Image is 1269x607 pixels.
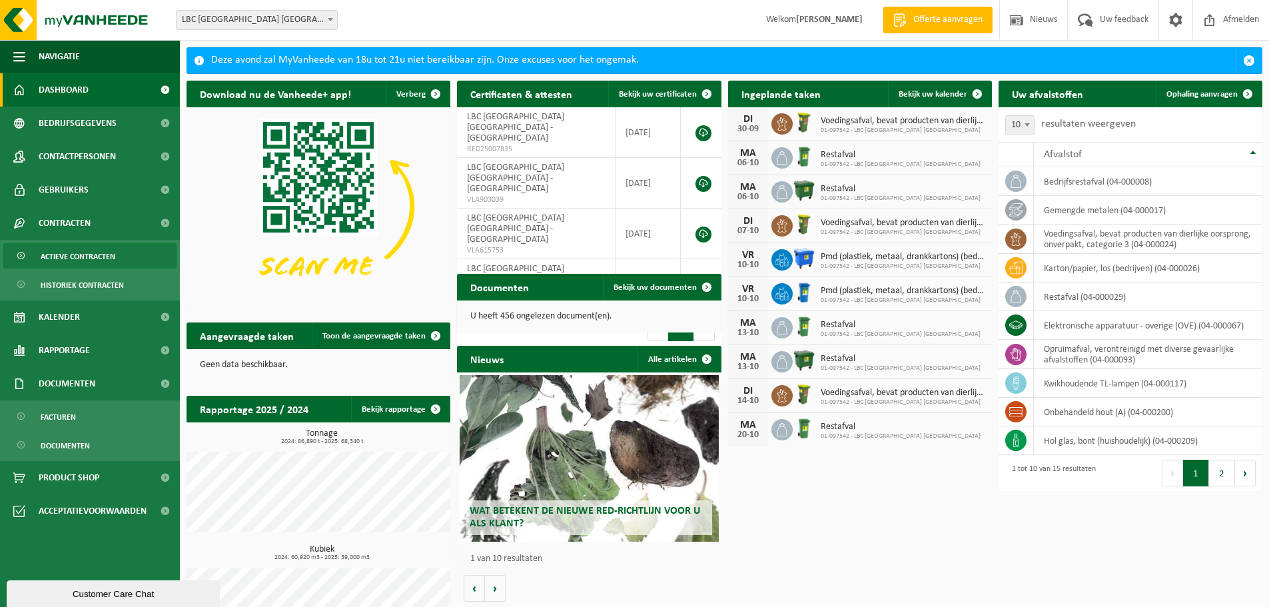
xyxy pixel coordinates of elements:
div: MA [735,352,761,362]
div: 13-10 [735,362,761,372]
img: WB-0240-HPE-GN-01 [793,145,815,168]
div: 10-10 [735,295,761,304]
span: Restafval [821,184,981,195]
a: Facturen [3,404,177,429]
div: 07-10 [735,227,761,236]
a: Bekijk uw documenten [603,274,720,301]
span: 01-097542 - LBC [GEOGRAPHIC_DATA] [GEOGRAPHIC_DATA] [821,127,985,135]
span: 01-097542 - LBC [GEOGRAPHIC_DATA] [GEOGRAPHIC_DATA] [821,161,981,169]
td: kwikhoudende TL-lampen (04-000117) [1034,369,1262,398]
span: Documenten [41,433,90,458]
h2: Nieuws [457,346,517,372]
td: restafval (04-000029) [1034,283,1262,311]
td: onbehandeld hout (A) (04-000200) [1034,398,1262,426]
span: Documenten [39,367,95,400]
img: WB-0060-HPE-GN-50 [793,111,815,134]
button: Volgende [485,575,506,602]
td: gemengde metalen (04-000017) [1034,196,1262,225]
span: 01-097542 - LBC [GEOGRAPHIC_DATA] [GEOGRAPHIC_DATA] [821,297,985,304]
a: Alle artikelen [637,346,720,372]
span: Restafval [821,422,981,432]
div: DI [735,216,761,227]
span: Wat betekent de nieuwe RED-richtlijn voor u als klant? [470,506,700,529]
div: MA [735,182,761,193]
img: WB-0240-HPE-GN-01 [793,417,815,440]
span: Restafval [821,150,981,161]
a: Toon de aangevraagde taken [312,322,449,349]
div: VR [735,250,761,261]
span: Actieve contracten [41,244,115,269]
span: Restafval [821,354,981,364]
span: Kalender [39,301,80,334]
p: 1 van 10 resultaten [470,554,714,564]
a: Documenten [3,432,177,458]
div: VR [735,284,761,295]
span: LBC [GEOGRAPHIC_DATA] [GEOGRAPHIC_DATA] - [GEOGRAPHIC_DATA] [467,213,564,245]
h2: Aangevraagde taken [187,322,307,348]
div: DI [735,386,761,396]
span: LBC ANTWERPEN NV - ANTWERPEN [177,11,337,29]
span: Rapportage [39,334,90,367]
span: LBC [GEOGRAPHIC_DATA] [GEOGRAPHIC_DATA] - [GEOGRAPHIC_DATA] [467,264,564,295]
a: Ophaling aanvragen [1156,81,1261,107]
img: WB-0060-HPE-GN-50 [793,213,815,236]
span: LBC [GEOGRAPHIC_DATA] [GEOGRAPHIC_DATA] - [GEOGRAPHIC_DATA] [467,163,564,194]
span: 01-097542 - LBC [GEOGRAPHIC_DATA] [GEOGRAPHIC_DATA] [821,398,985,406]
strong: [PERSON_NAME] [796,15,863,25]
label: resultaten weergeven [1041,119,1136,129]
span: Voedingsafval, bevat producten van dierlijke oorsprong, onverpakt, categorie 3 [821,388,985,398]
span: Restafval [821,320,981,330]
span: 2024: 60,920 m3 - 2025: 39,000 m3 [193,554,450,561]
h2: Uw afvalstoffen [999,81,1096,107]
div: 06-10 [735,193,761,202]
div: MA [735,318,761,328]
td: karton/papier, los (bedrijven) (04-000026) [1034,254,1262,283]
span: Historiek contracten [41,273,124,298]
a: Historiek contracten [3,272,177,297]
span: RED25007835 [467,144,605,155]
td: [DATE] [616,209,681,259]
a: Bekijk rapportage [351,396,449,422]
div: DI [735,114,761,125]
span: Voedingsafval, bevat producten van dierlijke oorsprong, onverpakt, categorie 3 [821,218,985,229]
span: Toon de aangevraagde taken [322,332,426,340]
span: Bedrijfsgegevens [39,107,117,140]
span: Gebruikers [39,173,89,207]
h2: Download nu de Vanheede+ app! [187,81,364,107]
span: 2024: 86,890 t - 2025: 68,340 t [193,438,450,445]
h3: Tonnage [193,429,450,445]
a: Bekijk uw certificaten [608,81,720,107]
span: Ophaling aanvragen [1166,90,1238,99]
button: Verberg [386,81,449,107]
a: Actieve contracten [3,243,177,269]
td: bedrijfsrestafval (04-000008) [1034,167,1262,196]
span: Bekijk uw certificaten [619,90,697,99]
span: 01-097542 - LBC [GEOGRAPHIC_DATA] [GEOGRAPHIC_DATA] [821,364,981,372]
button: Vorige [464,575,485,602]
h2: Ingeplande taken [728,81,834,107]
span: 01-097542 - LBC [GEOGRAPHIC_DATA] [GEOGRAPHIC_DATA] [821,195,981,203]
button: 2 [1209,460,1235,486]
img: Download de VHEPlus App [187,107,450,305]
span: VLA903039 [467,195,605,205]
span: Bekijk uw documenten [614,283,697,292]
span: Acceptatievoorwaarden [39,494,147,528]
span: Product Shop [39,461,99,494]
td: hol glas, bont (huishoudelijk) (04-000209) [1034,426,1262,455]
span: Offerte aanvragen [910,13,986,27]
p: U heeft 456 ongelezen document(en). [470,312,707,321]
div: MA [735,148,761,159]
div: 06-10 [735,159,761,168]
img: WB-1100-HPE-GN-01 [793,349,815,372]
span: 01-097542 - LBC [GEOGRAPHIC_DATA] [GEOGRAPHIC_DATA] [821,263,985,271]
td: [DATE] [616,158,681,209]
span: 10 [1005,115,1035,135]
span: 01-097542 - LBC [GEOGRAPHIC_DATA] [GEOGRAPHIC_DATA] [821,432,981,440]
img: WB-1100-HPE-BE-04 [793,247,815,270]
span: Voedingsafval, bevat producten van dierlijke oorsprong, onverpakt, categorie 3 [821,116,985,127]
div: 20-10 [735,430,761,440]
div: 1 tot 10 van 15 resultaten [1005,458,1096,488]
span: Afvalstof [1044,149,1082,160]
div: 30-09 [735,125,761,134]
